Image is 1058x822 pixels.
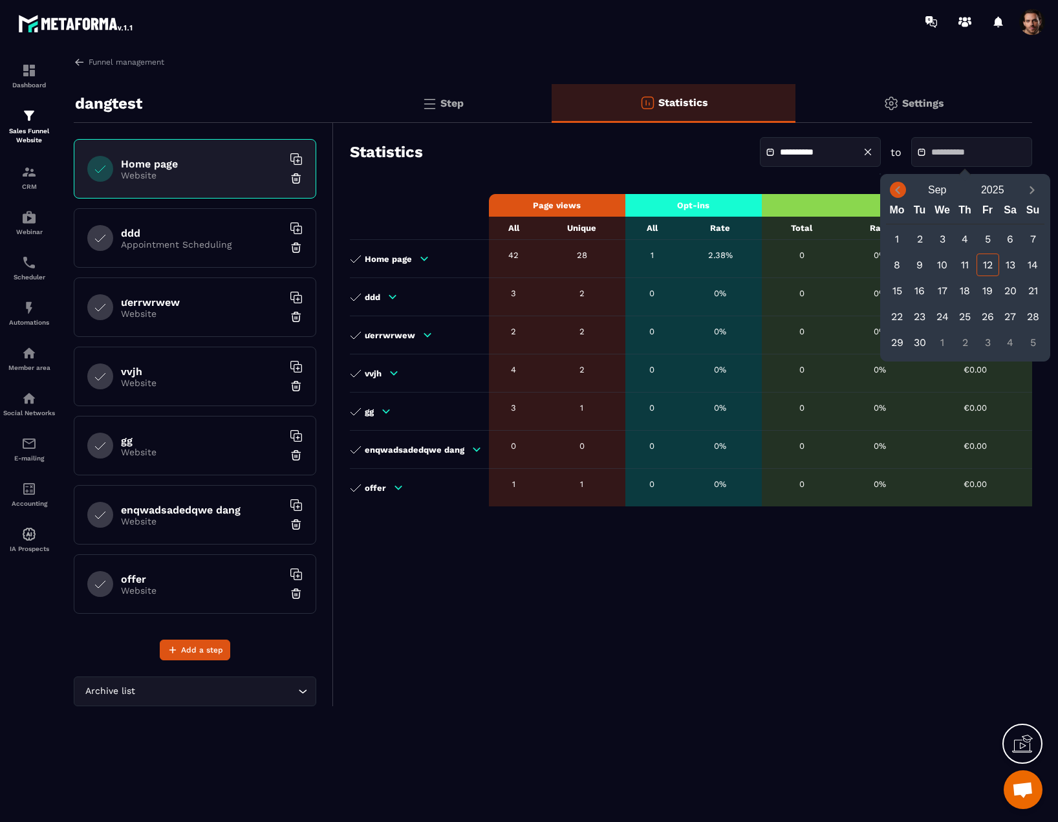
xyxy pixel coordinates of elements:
th: Rate [678,217,762,240]
p: Social Networks [3,409,55,416]
div: 20 [999,279,1022,302]
div: We [931,201,954,224]
div: €0.00 [924,479,1026,489]
div: Calendar wrapper [886,201,1044,354]
th: Page views [489,194,625,217]
p: enqwadsadedqwe dang [365,445,464,455]
h3: Statistics [350,143,423,161]
div: 12 [977,254,999,276]
p: Automations [3,319,55,326]
div: 26 [977,305,999,328]
img: trash [290,380,303,393]
h6: gg [121,435,283,447]
div: 21 [1022,279,1044,302]
p: Settings [902,97,944,109]
div: 29 [886,331,909,354]
img: formation [21,164,37,180]
img: scheduler [21,255,37,270]
div: 0 [632,403,672,413]
a: formationformationDashboard [3,53,55,98]
div: 0 [495,441,532,451]
p: IA Prospects [3,545,55,552]
div: 3 [931,228,954,250]
img: automations [21,300,37,316]
div: Search for option [74,676,316,706]
p: Statistics [658,96,708,109]
th: Unique [539,217,625,240]
div: 3 [495,403,532,413]
div: 42 [495,250,532,260]
img: automations [21,526,37,542]
div: 0 [632,441,672,451]
div: 0% [685,288,755,298]
img: trash [290,310,303,323]
div: 2.38% [685,250,755,260]
div: 1 [931,331,954,354]
button: Open months overlay [910,178,966,201]
div: 0 [768,250,835,260]
img: formation [21,63,37,78]
div: 15 [886,279,909,302]
img: social-network [21,391,37,406]
button: Add a step [160,640,230,660]
div: 4 [954,228,977,250]
div: 0 [632,288,672,298]
div: 11 [954,254,977,276]
button: Previous month [886,181,910,199]
a: automationsautomationsMember area [3,336,55,381]
div: 19 [977,279,999,302]
div: Su [1022,201,1044,224]
div: 30 [909,331,931,354]
div: 5 [977,228,999,250]
p: Website [121,378,283,388]
div: 28 [1022,305,1044,328]
div: Calendar days [886,228,1044,354]
div: 13 [999,254,1022,276]
a: schedulerschedulerScheduler [3,245,55,290]
p: E-mailing [3,455,55,462]
div: 1 [886,228,909,250]
div: 0 [768,327,835,336]
img: trash [290,518,303,531]
div: 23 [909,305,931,328]
a: formationformationCRM [3,155,55,200]
div: €0.00 [924,365,1026,374]
div: 16 [909,279,931,302]
a: formationformationSales Funnel Website [3,98,55,155]
div: 4 [999,331,1022,354]
button: Next month [1020,181,1044,199]
p: Webinar [3,228,55,235]
img: setting-gr.5f69749f.svg [883,96,899,111]
div: 0 [768,288,835,298]
span: Add a step [181,644,223,656]
p: to [891,146,901,158]
div: 0% [685,403,755,413]
div: 4 [495,365,532,374]
div: 2 [545,288,619,298]
div: 0 [632,327,672,336]
p: Appointment Scheduling [121,239,283,250]
p: Scheduler [3,274,55,281]
div: 2 [495,327,532,336]
p: offer [365,483,386,493]
h6: vvjh [121,365,283,378]
div: 0 [768,365,835,374]
div: 10 [931,254,954,276]
div: 2 [954,331,977,354]
div: 7 [1022,228,1044,250]
div: €0.00 [924,441,1026,451]
a: social-networksocial-networkSocial Networks [3,381,55,426]
div: 27 [999,305,1022,328]
a: accountantaccountantAccounting [3,471,55,517]
img: automations [21,345,37,361]
div: 5 [1022,331,1044,354]
p: Dashboard [3,81,55,89]
div: 22 [886,305,909,328]
h6: enqwadsadedqwe dang [121,504,283,516]
div: 0% [848,441,911,451]
div: 0% [685,441,755,451]
span: Archive list [82,684,138,698]
th: Total [762,217,841,240]
div: 2 [909,228,931,250]
p: Accounting [3,500,55,507]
